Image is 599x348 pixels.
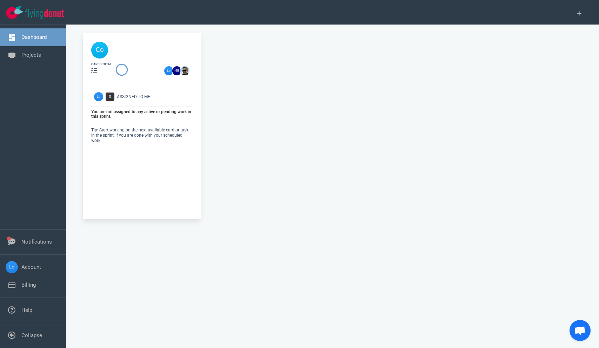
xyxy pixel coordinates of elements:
img: 26 [172,66,181,75]
div: Open de chat [570,320,591,341]
p: Tip: Start working on the next available card or task in the sprint, if you are done with your sc... [91,128,192,143]
img: Avatar [94,92,103,101]
a: Notifications [21,239,52,245]
a: Billing [21,282,36,288]
img: 26 [180,66,189,75]
p: You are not assigned to any active or pending work in this sprint. [91,110,192,119]
img: 40 [91,42,108,59]
a: Account [21,264,41,270]
img: Flying Donut text logo [25,9,64,19]
a: Dashboard [21,34,47,40]
a: Help [21,307,32,313]
a: Projects [21,52,41,58]
img: 26 [164,66,173,75]
span: 0 [106,93,114,101]
div: cards total [91,62,112,67]
div: Assigned To Me [117,94,197,100]
a: Collapse [21,332,42,339]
